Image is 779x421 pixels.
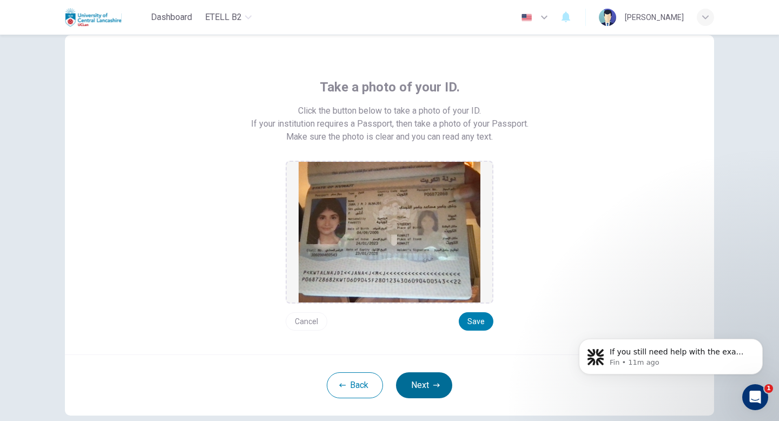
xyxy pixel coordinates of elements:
span: eTELL B2 [205,11,242,24]
span: Take a photo of your ID. [320,78,460,96]
img: Uclan logo [65,6,122,28]
button: eTELL B2 [201,8,256,27]
div: [PERSON_NAME] [625,11,684,24]
iframe: Intercom live chat [742,384,768,410]
button: Cancel [286,312,327,331]
span: Click the button below to take a photo of your ID. If your institution requires a Passport, then ... [251,104,529,130]
a: Uclan logo [65,6,147,28]
button: Next [396,372,452,398]
span: 1 [764,384,773,393]
img: en [520,14,533,22]
img: Profile picture [599,9,616,26]
button: Dashboard [147,8,196,27]
button: Save [459,312,493,331]
span: Make sure the photo is clear and you can read any text. [286,130,493,143]
span: Dashboard [151,11,192,24]
img: preview screemshot [299,162,480,302]
iframe: Intercom notifications message [563,316,779,392]
button: Back [327,372,383,398]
